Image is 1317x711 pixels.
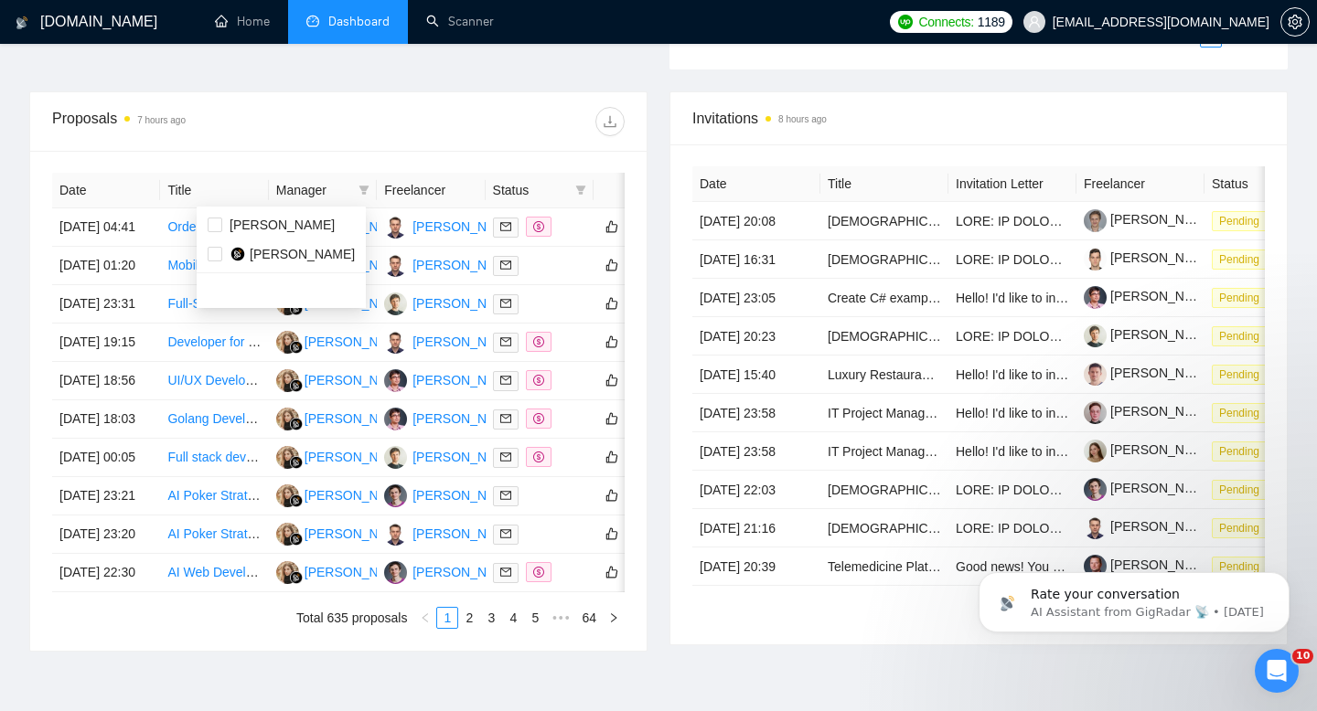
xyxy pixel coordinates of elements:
span: user [1028,16,1041,28]
td: [DATE] 21:16 [692,509,820,547]
img: c1YgOfV6aCabA-kIN0K9QKHWx4vBA3sQKBP5fquinYxJemlEwNbo6gxNfQKuEtozso [1084,286,1107,309]
div: [PERSON_NAME] [412,562,518,582]
span: mail [500,528,511,539]
div: [PERSON_NAME] [305,447,410,467]
img: upwork-logo.png [898,15,913,29]
td: [DATE] 18:56 [52,362,160,400]
div: [PERSON_NAME] [412,217,518,237]
td: Native Speakers of Polish – Talent Bench for Future Managed Services Recording Projects [820,202,948,240]
span: dollar [533,567,544,578]
a: setting [1280,15,1310,29]
img: KY [276,484,299,507]
td: IT Project Manager (hands on) Social Media Platform Algorithms Backend Frontend UI/UX [820,394,948,432]
span: like [605,488,618,503]
button: right [603,607,625,629]
span: setting [1281,15,1309,29]
td: Create C# examples for new open-source web application framework [820,279,948,317]
span: like [605,526,618,541]
td: AI Web Developer [160,554,268,592]
li: 5 [524,607,546,629]
span: like [605,219,618,234]
td: IT Project Manager (hands on) Social Media Platform Algorithms Backend Frontend UI/UX [820,432,948,471]
a: 64 [576,608,602,628]
a: [PERSON_NAME] [1084,289,1215,303]
th: Freelancer [377,173,485,208]
button: left [1178,26,1200,48]
iframe: Intercom notifications message [951,534,1317,662]
li: Previous Page [1178,26,1200,48]
td: [DATE] 20:08 [692,202,820,240]
span: dollar [533,375,544,386]
span: mail [500,298,511,309]
a: Pending [1212,405,1274,419]
div: [PERSON_NAME] [412,409,518,429]
td: Native Speakers of Polish – Talent Bench for Future Managed Services Recording Projects [820,240,948,279]
td: [DATE] 18:03 [52,400,160,439]
a: AV[PERSON_NAME] [384,487,518,502]
button: right [1244,26,1266,48]
span: dollar [533,336,544,347]
span: Pending [1212,249,1267,270]
img: c19dq6M_UOzF38z0dIkxH0szdY2YnMGZVsaWiZt9URL2hULqGLfVEcQBedVfWGQXzR [1084,363,1107,386]
span: Pending [1212,211,1267,231]
img: KY [276,561,299,584]
td: AI Poker Strategy Assistant [160,477,268,515]
a: [PERSON_NAME] [1084,404,1215,419]
span: mail [500,451,511,462]
span: like [605,411,618,426]
a: SK[PERSON_NAME] [384,295,518,310]
th: Date [52,173,160,208]
a: 4 [503,608,523,628]
time: 8 hours ago [778,114,827,124]
a: homeHome [215,14,270,29]
td: Native Speakers of Polish – Talent Bench for Future Managed Services Recording Projects [820,471,948,509]
span: Connects: [918,12,973,32]
a: Pending [1212,251,1274,266]
button: like [601,292,623,314]
img: gigradar-bm.png [290,418,303,430]
td: Native Speakers of Polish – Talent Bench for Future Managed Services Recording Projects [820,317,948,355]
button: like [601,523,623,545]
img: AL [384,523,407,546]
td: [DATE] 19:15 [52,324,160,362]
td: [DATE] 15:40 [692,355,820,394]
button: like [601,484,623,506]
a: Golang Developer for Mobile Grocery App [167,411,405,426]
td: Luxury Restaurant Website Designer & Developer (Storytelling, Multi-Location, High-End Design) [820,355,948,394]
td: AI Poker Strategy Assistant [160,515,268,554]
a: KY[PERSON_NAME] [276,564,410,578]
img: RI [384,369,407,392]
th: Manager [269,173,377,208]
button: setting [1280,7,1310,37]
td: Developer for Custom Platform with Supermarket Software & Instacart Integration [160,324,268,362]
a: Pending [1212,290,1274,304]
img: AV [384,484,407,507]
a: AL[PERSON_NAME] [384,257,518,271]
a: AI Poker Strategy Assistant [167,488,323,503]
span: mail [500,413,511,424]
li: Next Page [603,607,625,629]
span: Status [493,180,568,200]
span: filter [359,185,369,196]
span: filter [355,176,373,204]
td: [DATE] 23:31 [52,285,160,324]
td: [DATE] 22:30 [52,554,160,592]
img: c1X5jpOxj04V-eoJUMNvg0NXNcAPCgCNVhW3pjtYrJIlqYH4w9ntYDZ5-Cm49hkgRW [1084,401,1107,424]
div: [PERSON_NAME] [305,332,410,352]
a: Pending [1212,366,1274,381]
a: Full stack developer [167,450,282,464]
div: [PERSON_NAME] [305,370,410,390]
span: [PERSON_NAME] [230,218,335,232]
a: [PERSON_NAME] [1084,481,1215,495]
th: Title [160,173,268,208]
img: gigradar-bm.png [290,341,303,354]
li: Next Page [1244,26,1266,48]
a: KY[PERSON_NAME] [276,372,410,387]
img: KY [276,369,299,392]
img: c1qksV003Sx_kZkvHvEpC1T0cpRvOjrpg1YWNCkDX580nKyr-J0YP56EJkjT1n7oN7 [1084,248,1107,271]
td: [DATE] 01:20 [52,247,160,285]
a: AV[PERSON_NAME] [384,564,518,578]
li: 1 [436,607,458,629]
span: Pending [1212,441,1267,462]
